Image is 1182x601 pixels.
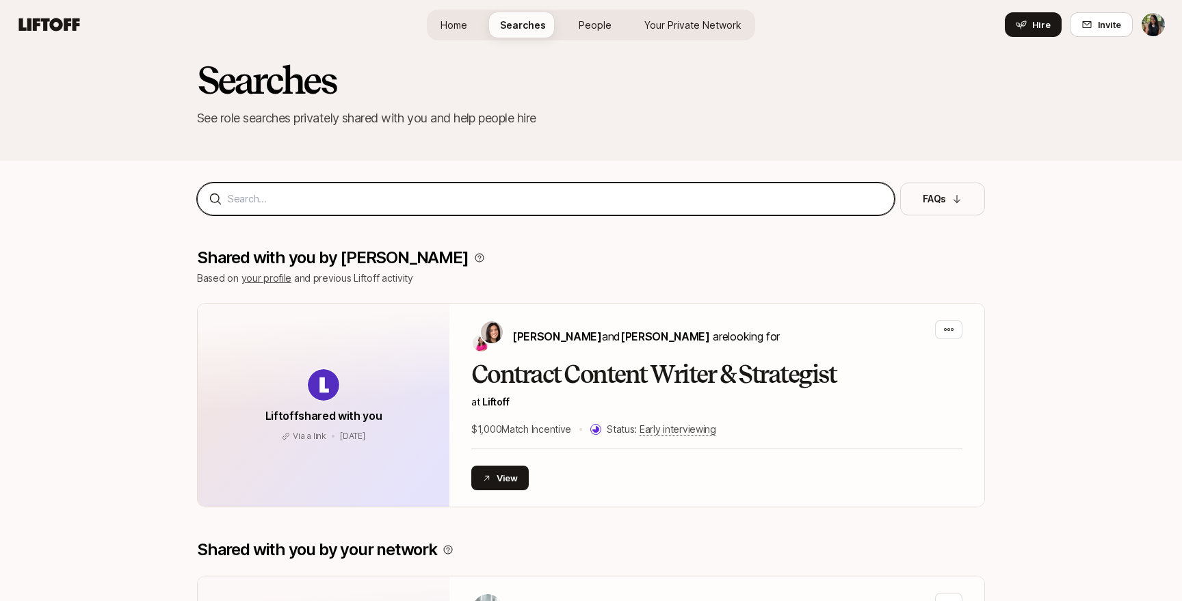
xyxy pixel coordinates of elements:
[579,18,612,32] span: People
[293,430,326,442] p: Via a link
[441,18,467,32] span: Home
[607,421,716,438] p: Status:
[471,361,962,388] h2: Contract Content Writer & Strategist
[481,321,503,343] img: Eleanor Morgan
[197,270,985,286] p: Based on and previous Liftoff activity
[241,272,292,284] a: your profile
[633,12,752,38] a: Your Private Network
[1032,18,1051,31] span: Hire
[308,369,339,401] img: avatar-url
[500,18,546,32] span: Searches
[197,248,469,267] p: Shared with you by [PERSON_NAME]
[1142,13,1165,36] img: Yesha Shah
[471,394,962,410] p: at
[923,191,946,207] p: FAQs
[1005,12,1062,37] button: Hire
[430,12,478,38] a: Home
[512,330,602,343] span: [PERSON_NAME]
[228,191,883,207] input: Search...
[620,330,710,343] span: [PERSON_NAME]
[644,18,741,32] span: Your Private Network
[640,423,716,436] span: Early interviewing
[197,59,985,101] h2: Searches
[602,330,710,343] span: and
[265,409,382,423] span: Liftoff shared with you
[1098,18,1121,31] span: Invite
[512,328,780,345] p: are looking for
[471,466,529,490] button: View
[197,540,437,559] p: Shared with you by your network
[900,183,985,215] button: FAQs
[1070,12,1133,37] button: Invite
[482,396,509,408] span: Liftoff
[1141,12,1166,37] button: Yesha Shah
[568,12,622,38] a: People
[471,421,571,438] p: $1,000 Match Incentive
[473,335,489,351] img: Emma Frane
[340,431,365,441] span: September 24, 2025 4:38pm
[197,109,985,128] p: See role searches privately shared with you and help people hire
[489,12,557,38] a: Searches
